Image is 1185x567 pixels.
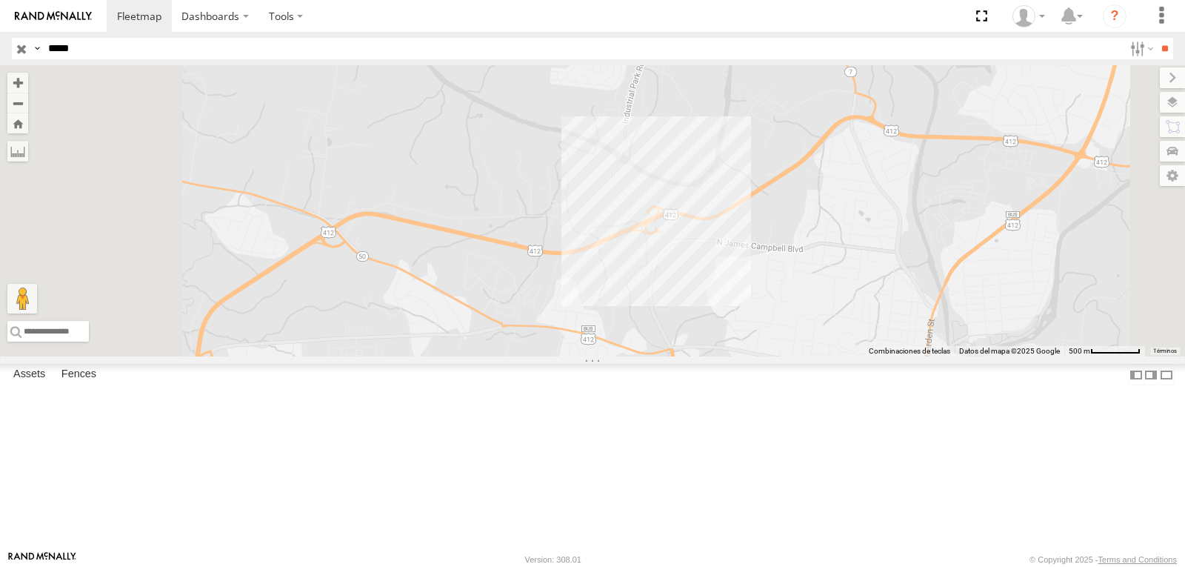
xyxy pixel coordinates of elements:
img: rand-logo.svg [15,11,92,21]
label: Dock Summary Table to the Left [1129,364,1144,385]
div: Version: 308.01 [525,555,581,564]
label: Fences [54,365,104,385]
div: © Copyright 2025 - [1029,555,1177,564]
a: Términos (se abre en una nueva pestaña) [1153,348,1177,354]
button: Zoom in [7,73,28,93]
label: Hide Summary Table [1159,364,1174,385]
a: Terms and Conditions [1098,555,1177,564]
i: ? [1103,4,1126,28]
label: Search Filter Options [1124,38,1156,59]
span: 500 m [1069,347,1090,355]
label: Search Query [31,38,43,59]
label: Dock Summary Table to the Right [1144,364,1158,385]
label: Map Settings [1160,165,1185,186]
span: Datos del mapa ©2025 Google [959,347,1060,355]
button: Combinaciones de teclas [869,346,950,357]
button: Zoom out [7,93,28,113]
button: Arrastra al hombrecito al mapa para abrir Street View [7,284,37,314]
a: Visit our Website [8,552,76,567]
button: Zoom Home [7,113,28,133]
label: Measure [7,141,28,162]
label: Assets [6,365,53,385]
div: Miguel Cantu [1007,5,1050,27]
button: Escala del mapa: 500 m por 64 píxeles [1064,346,1145,357]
